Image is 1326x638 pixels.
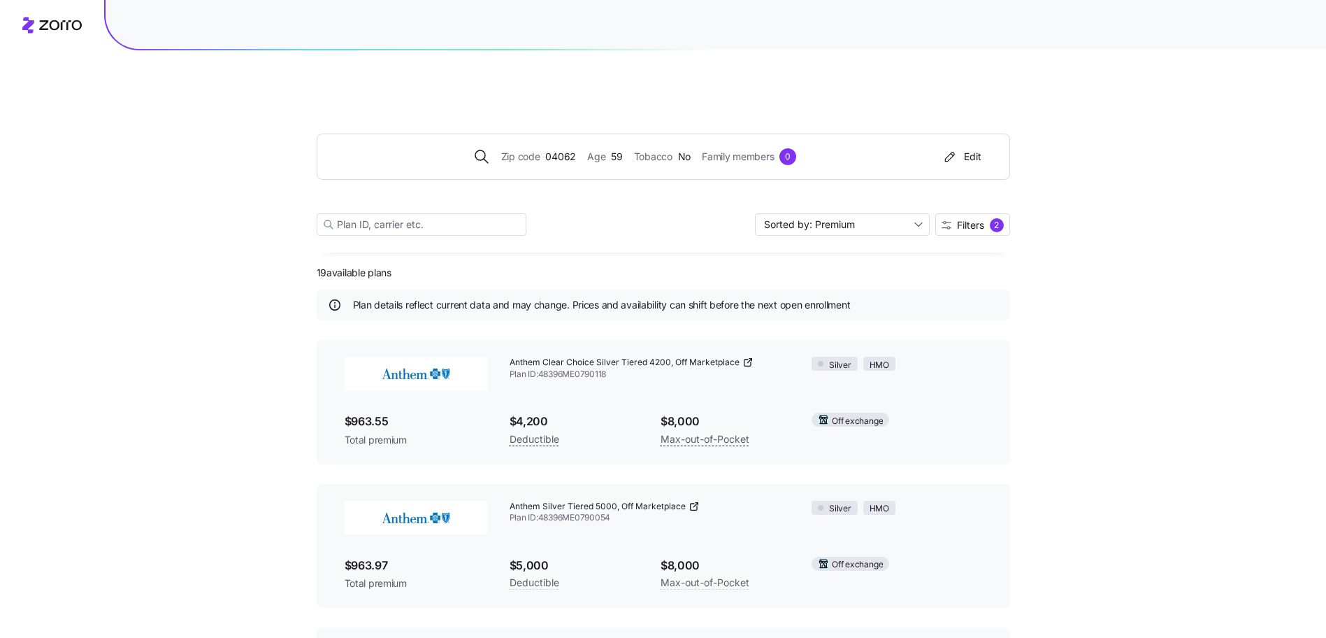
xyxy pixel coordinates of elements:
[661,413,789,430] span: $8,000
[510,369,790,381] span: Plan ID: 48396ME0790118
[510,501,686,513] span: Anthem Silver Tiered 5000, Off Marketplace
[587,149,605,164] span: Age
[832,415,883,428] span: Off exchange
[678,149,691,164] span: No
[510,574,559,591] span: Deductible
[345,413,487,430] span: $963.55
[510,431,559,448] span: Deductible
[957,220,984,230] span: Filters
[510,413,638,430] span: $4,200
[345,576,487,590] span: Total premium
[990,218,1004,232] div: 2
[661,557,789,574] span: $8,000
[545,149,576,164] span: 04062
[345,357,487,390] img: Anthem
[501,149,540,164] span: Zip code
[317,266,391,280] span: 19 available plans
[870,359,889,372] span: HMO
[779,148,796,165] div: 0
[661,574,749,591] span: Max-out-of-Pocket
[345,557,487,574] span: $963.97
[942,150,981,164] div: Edit
[611,149,622,164] span: 59
[661,431,749,448] span: Max-out-of-Pocket
[829,359,851,372] span: Silver
[870,502,889,516] span: HMO
[345,433,487,447] span: Total premium
[702,149,774,164] span: Family members
[829,502,851,516] span: Silver
[936,146,987,168] button: Edit
[317,213,526,236] input: Plan ID, carrier etc.
[634,149,672,164] span: Tobacco
[510,512,790,524] span: Plan ID: 48396ME0790054
[832,558,883,572] span: Off exchange
[935,213,1010,236] button: Filters2
[510,357,740,369] span: Anthem Clear Choice Silver Tiered 4200, Off Marketplace
[510,557,638,574] span: $5,000
[353,298,851,312] span: Plan details reflect current data and may change. Prices and availability can shift before the ne...
[755,213,930,236] input: Sort by
[345,501,487,534] img: Anthem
